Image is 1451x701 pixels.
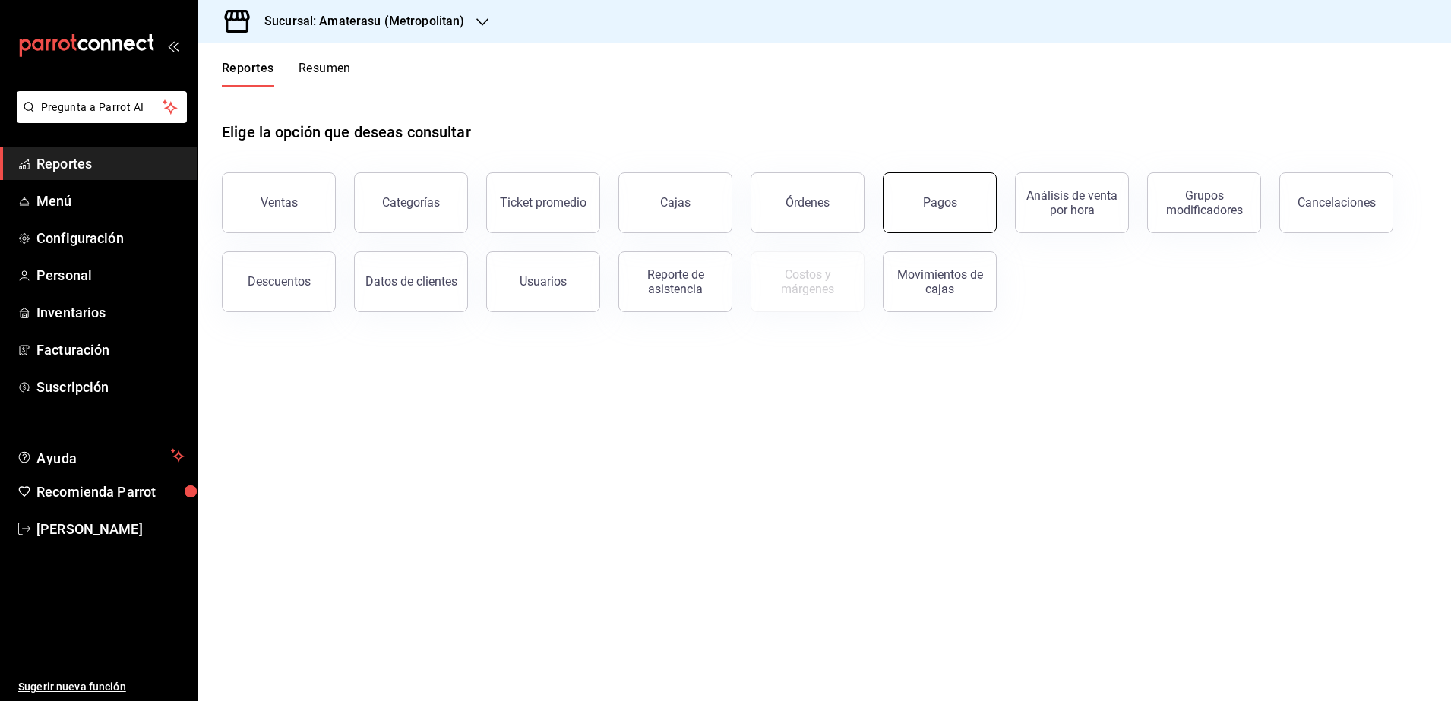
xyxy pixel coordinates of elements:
div: Datos de clientes [365,274,457,289]
button: Descuentos [222,251,336,312]
button: Ventas [222,172,336,233]
span: Recomienda Parrot [36,482,185,502]
span: Facturación [36,339,185,360]
button: Ticket promedio [486,172,600,233]
span: [PERSON_NAME] [36,519,185,539]
span: Inventarios [36,302,185,323]
button: Análisis de venta por hora [1015,172,1129,233]
h1: Elige la opción que deseas consultar [222,121,471,144]
div: Categorías [382,195,440,210]
button: Usuarios [486,251,600,312]
div: Ticket promedio [500,195,586,210]
button: Datos de clientes [354,251,468,312]
span: Configuración [36,228,185,248]
button: Contrata inventarios para ver este reporte [751,251,865,312]
span: Personal [36,265,185,286]
div: navigation tabs [222,61,351,87]
div: Grupos modificadores [1157,188,1251,217]
div: Pagos [923,195,957,210]
div: Costos y márgenes [760,267,855,296]
a: Pregunta a Parrot AI [11,110,187,126]
button: Pregunta a Parrot AI [17,91,187,123]
button: Cancelaciones [1279,172,1393,233]
button: Pagos [883,172,997,233]
div: Órdenes [786,195,830,210]
button: Movimientos de cajas [883,251,997,312]
button: Órdenes [751,172,865,233]
div: Descuentos [248,274,311,289]
button: open_drawer_menu [167,39,179,52]
span: Ayuda [36,447,165,465]
span: Suscripción [36,377,185,397]
button: Reporte de asistencia [618,251,732,312]
span: Sugerir nueva función [18,679,185,695]
span: Pregunta a Parrot AI [41,99,163,115]
a: Cajas [618,172,732,233]
button: Grupos modificadores [1147,172,1261,233]
div: Usuarios [520,274,567,289]
div: Cajas [660,194,691,212]
button: Categorías [354,172,468,233]
h3: Sucursal: Amaterasu (Metropolitan) [252,12,464,30]
button: Reportes [222,61,274,87]
span: Menú [36,191,185,211]
div: Cancelaciones [1298,195,1376,210]
div: Análisis de venta por hora [1025,188,1119,217]
div: Reporte de asistencia [628,267,722,296]
div: Movimientos de cajas [893,267,987,296]
span: Reportes [36,153,185,174]
div: Ventas [261,195,298,210]
button: Resumen [299,61,351,87]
